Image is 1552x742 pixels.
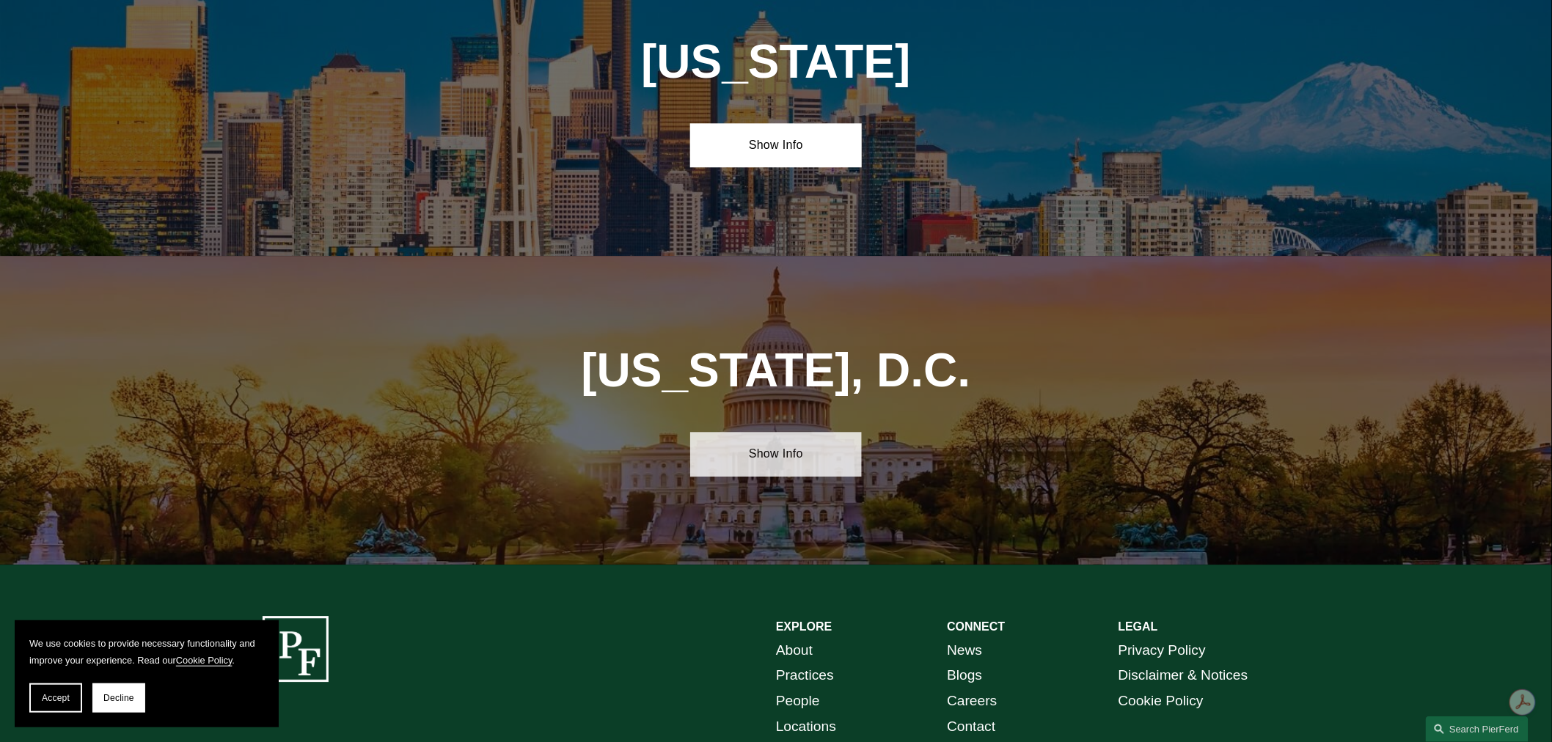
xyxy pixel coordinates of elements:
[92,683,145,713] button: Decline
[42,693,70,703] span: Accept
[29,683,82,713] button: Accept
[29,635,264,669] p: We use cookies to provide necessary functionality and improve your experience. Read our .
[776,714,836,740] a: Locations
[776,663,834,688] a: Practices
[519,344,1033,397] h1: [US_STATE], D.C.
[947,638,982,664] a: News
[1119,620,1158,633] strong: LEGAL
[1119,638,1206,664] a: Privacy Policy
[947,688,997,714] a: Careers
[1119,688,1204,714] a: Cookie Policy
[103,693,134,703] span: Decline
[947,714,995,740] a: Contact
[947,620,1005,633] strong: CONNECT
[1119,663,1248,688] a: Disclaimer & Notices
[15,620,279,727] section: Cookie banner
[947,663,982,688] a: Blogs
[1426,716,1529,742] a: Search this site
[776,620,832,633] strong: EXPLORE
[690,123,861,167] a: Show Info
[776,688,820,714] a: People
[776,638,813,664] a: About
[176,655,233,666] a: Cookie Policy
[605,35,948,89] h1: [US_STATE]
[690,432,861,476] a: Show Info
